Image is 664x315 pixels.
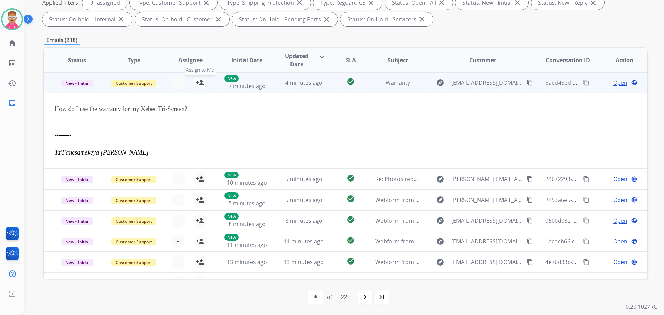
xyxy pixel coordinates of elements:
[171,172,185,186] button: +
[436,78,444,87] mat-icon: explore
[42,12,132,26] div: Status: On-hold – Internal
[135,12,229,26] div: Status: On-hold - Customer
[545,238,649,245] span: 1acbcb66-c3ec-42a5-b138-19f6e0c0d4f9
[375,175,485,183] span: Re: Photos required for your Extend claim
[469,56,496,64] span: Customer
[55,149,149,156] font: Ta'Fanesamekeya [PERSON_NAME]
[346,56,356,64] span: SLA
[176,237,179,245] span: +
[224,75,239,82] p: New
[631,217,637,224] mat-icon: language
[613,196,627,204] span: Open
[386,79,410,86] span: Warranty
[2,10,22,29] img: avatar
[527,80,533,86] mat-icon: content_copy
[436,237,444,245] mat-icon: explore
[111,259,156,266] span: Customer Support
[583,259,589,265] mat-icon: content_copy
[613,175,627,183] span: Open
[347,236,355,244] mat-icon: check_circle
[111,197,156,204] span: Customer Support
[583,176,589,182] mat-icon: content_copy
[176,196,179,204] span: +
[111,176,156,183] span: Customer Support
[61,197,93,204] span: New - Initial
[527,197,533,203] mat-icon: content_copy
[61,259,93,266] span: New - Initial
[111,217,156,225] span: Customer Support
[171,276,185,290] button: +
[451,258,523,266] span: [EMAIL_ADDRESS][DOMAIN_NAME]
[335,290,353,304] div: 22
[44,36,80,45] p: Emails (218)
[613,258,627,266] span: Open
[347,215,355,224] mat-icon: check_circle
[631,80,637,86] mat-icon: language
[55,131,71,138] font: --------
[8,79,16,87] mat-icon: history
[436,196,444,204] mat-icon: explore
[117,15,125,24] mat-icon: close
[631,238,637,244] mat-icon: language
[171,193,185,207] button: +
[171,214,185,228] button: +
[227,241,267,249] span: 11 minutes ago
[285,217,322,224] span: 8 minutes ago
[61,176,93,183] span: New - Initial
[631,197,637,203] mat-icon: language
[178,56,203,64] span: Assignee
[545,217,646,224] span: 0500d032-32f0-4f43-9b90-e310c59fff4e
[591,48,647,72] th: Action
[613,279,627,287] span: Open
[285,196,322,204] span: 5 minutes ago
[231,56,262,64] span: Initial Date
[284,238,324,245] span: 11 minutes ago
[436,216,444,225] mat-icon: explore
[378,293,386,301] mat-icon: last_page
[583,80,589,86] mat-icon: content_copy
[285,79,322,86] span: 4 minutes ago
[322,15,331,24] mat-icon: close
[224,234,239,241] p: New
[545,175,653,183] span: 24672293-0181-4216-adab-8495248aed8e
[196,196,204,204] mat-icon: person_add
[347,174,355,182] mat-icon: check_circle
[451,216,523,225] span: [EMAIL_ADDRESS][DOMAIN_NAME]
[171,234,185,248] button: +
[318,52,326,60] mat-icon: arrow_downward
[436,279,444,287] mat-icon: explore
[196,78,204,87] mat-icon: person_add
[196,175,204,183] mat-icon: person_add
[8,59,16,67] mat-icon: list_alt
[229,82,266,90] span: 7 minutes ago
[451,279,523,287] span: [EMAIL_ADDRESS][DOMAIN_NAME]
[388,56,408,64] span: Subject
[527,259,533,265] mat-icon: content_copy
[111,80,156,87] span: Customer Support
[171,76,185,90] button: +
[327,293,332,301] div: of
[232,12,338,26] div: Status: On Hold - Pending Parts
[196,216,204,225] mat-icon: person_add
[613,216,627,225] span: Open
[613,237,627,245] span: Open
[224,192,239,199] p: New
[545,258,651,266] span: 4e76d33c-eae1-40a0-a978-c725ada6f1b5
[347,195,355,203] mat-icon: check_circle
[347,278,355,286] mat-icon: check_circle
[176,78,179,87] span: +
[631,176,637,182] mat-icon: language
[8,99,16,108] mat-icon: inbox
[128,56,140,64] span: Type
[176,175,179,183] span: +
[527,176,533,182] mat-icon: content_copy
[546,56,590,64] span: Conversation ID
[224,213,239,220] p: New
[61,80,93,87] span: New - Initial
[8,39,16,47] mat-icon: home
[184,65,216,75] span: Assign to Me
[214,15,222,24] mat-icon: close
[527,217,533,224] mat-icon: content_copy
[626,303,657,311] p: 0.20.1027RC
[193,76,207,90] button: Assign to Me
